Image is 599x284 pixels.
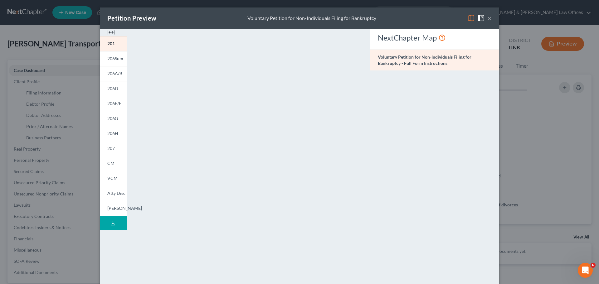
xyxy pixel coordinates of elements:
span: 206H [107,131,118,136]
a: VCM [100,171,127,186]
div: Voluntary Petition for Non-Individuals Filing for Bankruptcy [247,15,376,22]
a: 206A/B [100,66,127,81]
span: 207 [107,146,115,151]
span: 206G [107,116,118,121]
div: Petition Preview [107,14,156,22]
strong: Voluntary Petition for Non-Individuals Filing for Bankruptcy - Full Form Instructions [378,54,471,66]
iframe: Intercom live chat [578,263,593,278]
a: 206Sum [100,51,127,66]
span: 206Sum [107,56,123,61]
a: [PERSON_NAME] [100,201,127,216]
span: [PERSON_NAME] [107,205,142,211]
span: 206A/B [107,71,122,76]
a: 206H [100,126,127,141]
span: VCM [107,176,118,181]
a: 206E/F [100,96,127,111]
a: Atty Disc [100,186,127,201]
a: CM [100,156,127,171]
span: Atty Disc [107,190,125,196]
span: 206E/F [107,101,121,106]
img: help-close-5ba153eb36485ed6c1ea00a893f15db1cb9b99d6cae46e1a8edb6c62d00a1a76.svg [477,14,485,22]
a: 206G [100,111,127,126]
span: 206D [107,86,118,91]
a: 207 [100,141,127,156]
span: 201 [107,41,115,46]
img: expand-e0f6d898513216a626fdd78e52531dac95497ffd26381d4c15ee2fc46db09dca.svg [107,29,115,36]
div: NextChapter Map [378,33,492,43]
a: 206D [100,81,127,96]
span: 6 [591,263,596,268]
span: CM [107,161,114,166]
a: 201 [100,36,127,51]
img: map-eea8200ae884c6f1103ae1953ef3d486a96c86aabb227e865a55264e3737af1f.svg [467,14,475,22]
button: × [487,14,492,22]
